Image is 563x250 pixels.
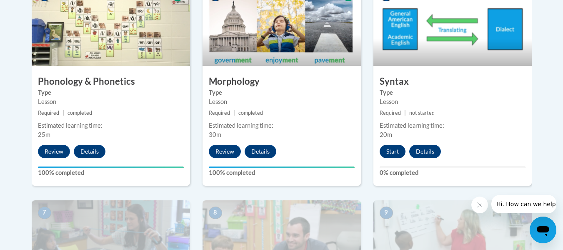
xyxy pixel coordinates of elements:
div: Estimated learning time: [38,121,184,130]
span: Hi. How can we help? [5,6,68,13]
label: 0% completed [380,168,525,177]
div: Your progress [209,167,355,168]
span: | [233,110,235,116]
iframe: Close message [471,197,488,213]
iframe: Button to launch messaging window [530,217,556,243]
span: Required [38,110,59,116]
span: Required [380,110,401,116]
label: Type [209,88,355,97]
label: Type [380,88,525,97]
span: 25m [38,131,50,138]
span: 20m [380,131,392,138]
span: | [404,110,406,116]
span: completed [238,110,263,116]
div: Your progress [38,167,184,168]
span: 9 [380,207,393,219]
span: not started [409,110,435,116]
label: 100% completed [38,168,184,177]
h3: Phonology & Phonetics [32,75,190,88]
span: 7 [38,207,51,219]
div: Estimated learning time: [209,121,355,130]
label: 100% completed [209,168,355,177]
div: Estimated learning time: [380,121,525,130]
button: Details [74,145,105,158]
span: 8 [209,207,222,219]
label: Type [38,88,184,97]
div: Lesson [38,97,184,106]
div: Lesson [209,97,355,106]
span: Required [209,110,230,116]
span: 30m [209,131,221,138]
iframe: Message from company [491,195,556,213]
button: Start [380,145,405,158]
button: Review [209,145,241,158]
h3: Syntax [373,75,532,88]
button: Details [409,145,441,158]
button: Details [245,145,276,158]
div: Lesson [380,97,525,106]
span: | [63,110,64,116]
span: completed [68,110,92,116]
h3: Morphology [203,75,361,88]
button: Review [38,145,70,158]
